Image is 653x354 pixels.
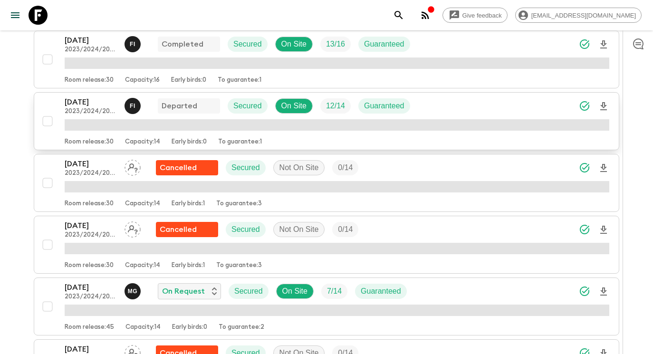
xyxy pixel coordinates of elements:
p: To guarantee: 3 [216,262,262,269]
p: To guarantee: 3 [216,200,262,208]
p: On Site [282,286,307,297]
p: Early birds: 1 [172,262,205,269]
svg: Synced Successfully [579,100,590,112]
div: Secured [228,37,268,52]
p: Capacity: 14 [125,138,160,146]
p: Secured [231,162,260,173]
p: Guaranteed [364,38,404,50]
span: Faten Ibrahim [125,39,143,47]
p: 0 / 14 [338,162,353,173]
button: [DATE]2023/2024/2025Assign pack leaderFlash Pack cancellationSecuredNot On SiteTrip FillRoom rele... [34,154,619,212]
div: Secured [228,98,268,114]
p: Secured [231,224,260,235]
button: [DATE]2023/2024/2025Faten IbrahimCompletedSecuredOn SiteTrip FillGuaranteedRoom release:30Capacit... [34,30,619,88]
p: Not On Site [279,224,319,235]
div: Not On Site [273,222,325,237]
p: Departed [162,100,197,112]
span: [EMAIL_ADDRESS][DOMAIN_NAME] [526,12,641,19]
p: Early birds: 0 [172,324,207,331]
p: M G [128,287,138,295]
p: Not On Site [279,162,319,173]
p: 7 / 14 [327,286,342,297]
p: Room release: 30 [65,200,114,208]
p: To guarantee: 1 [218,138,262,146]
p: Capacity: 16 [125,77,160,84]
p: Completed [162,38,203,50]
p: Cancelled [160,162,197,173]
p: On Site [281,38,307,50]
span: Assign pack leader [125,224,141,232]
p: 2023/2024/2025 [65,231,117,239]
span: Give feedback [457,12,507,19]
svg: Synced Successfully [579,38,590,50]
p: Early birds: 1 [172,200,205,208]
div: On Site [276,284,314,299]
p: Secured [233,38,262,50]
div: Trip Fill [321,284,347,299]
p: Early birds: 0 [172,138,207,146]
span: Faten Ibrahim [125,101,143,108]
p: [DATE] [65,35,117,46]
div: Secured [229,284,269,299]
p: Guaranteed [361,286,401,297]
p: To guarantee: 2 [219,324,264,331]
p: Room release: 30 [65,77,114,84]
button: [DATE]2023/2024/2025Faten IbrahimDepartedSecuredOn SiteTrip FillGuaranteedRoom release:30Capacity... [34,92,619,150]
div: Trip Fill [332,222,358,237]
p: Secured [233,100,262,112]
p: On Site [281,100,307,112]
button: search adventures [389,6,408,25]
p: Guaranteed [364,100,404,112]
div: Flash Pack cancellation [156,160,218,175]
p: 13 / 16 [326,38,345,50]
div: Not On Site [273,160,325,175]
svg: Synced Successfully [579,162,590,173]
span: Mona Gomaa [125,286,143,294]
p: Cancelled [160,224,197,235]
p: 2023/2024/2025 [65,46,117,54]
p: Capacity: 14 [125,200,160,208]
p: [DATE] [65,220,117,231]
div: Secured [226,222,266,237]
button: MG [125,283,143,299]
p: 2023/2024/2025 [65,170,117,177]
svg: Synced Successfully [579,286,590,297]
p: On Request [162,286,205,297]
p: 2023/2024/2025 [65,108,117,115]
svg: Download Onboarding [598,286,609,297]
div: Flash Pack cancellation [156,222,218,237]
div: [EMAIL_ADDRESS][DOMAIN_NAME] [515,8,642,23]
p: 12 / 14 [326,100,345,112]
button: [DATE]2023/2024/2025Mona GomaaOn RequestSecuredOn SiteTrip FillGuaranteedRoom release:45Capacity:... [34,277,619,335]
p: Room release: 30 [65,262,114,269]
svg: Download Onboarding [598,39,609,50]
p: [DATE] [65,158,117,170]
svg: Synced Successfully [579,224,590,235]
p: 2023/2024/2025 [65,293,117,301]
svg: Download Onboarding [598,101,609,112]
p: Capacity: 14 [125,262,160,269]
div: Trip Fill [320,98,351,114]
svg: Download Onboarding [598,224,609,236]
div: Secured [226,160,266,175]
span: Assign pack leader [125,163,141,170]
p: Early birds: 0 [171,77,206,84]
p: Secured [234,286,263,297]
a: Give feedback [442,8,508,23]
p: Room release: 45 [65,324,114,331]
p: Capacity: 14 [125,324,161,331]
button: menu [6,6,25,25]
div: Trip Fill [332,160,358,175]
p: To guarantee: 1 [218,77,261,84]
p: [DATE] [65,282,117,293]
div: On Site [275,98,313,114]
svg: Download Onboarding [598,163,609,174]
button: [DATE]2023/2024/2025Assign pack leaderFlash Pack cancellationSecuredNot On SiteTrip FillRoom rele... [34,216,619,274]
p: [DATE] [65,96,117,108]
div: On Site [275,37,313,52]
div: Trip Fill [320,37,351,52]
p: Room release: 30 [65,138,114,146]
p: 0 / 14 [338,224,353,235]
